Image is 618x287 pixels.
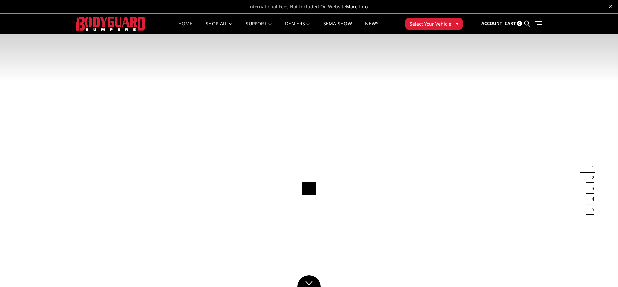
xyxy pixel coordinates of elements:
[285,21,310,34] a: Dealers
[346,3,368,10] a: More Info
[481,15,502,33] a: Account
[456,20,458,27] span: ▾
[588,183,594,194] button: 3 of 5
[323,21,352,34] a: SEMA Show
[588,194,594,204] button: 4 of 5
[76,17,146,30] img: BODYGUARD BUMPERS
[481,20,502,26] span: Account
[588,173,594,183] button: 2 of 5
[505,20,516,26] span: Cart
[206,21,232,34] a: shop all
[588,204,594,215] button: 5 of 5
[505,15,522,33] a: Cart 0
[365,21,379,34] a: News
[410,20,451,27] span: Select Your Vehicle
[246,21,272,34] a: Support
[517,21,522,26] span: 0
[588,162,594,173] button: 1 of 5
[297,275,321,287] a: Click to Down
[405,18,463,30] button: Select Your Vehicle
[178,21,192,34] a: Home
